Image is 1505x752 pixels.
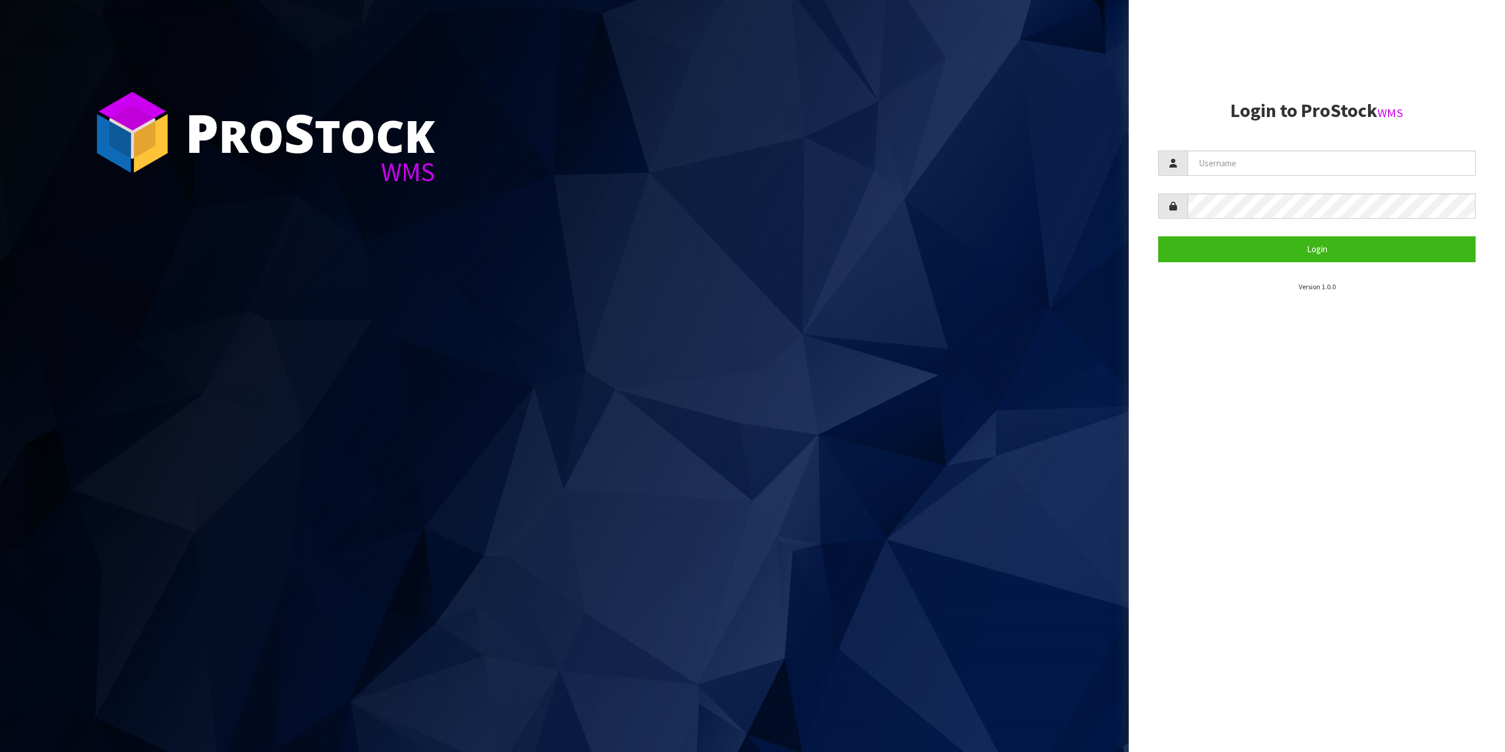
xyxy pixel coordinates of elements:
div: ro tock [185,106,435,159]
span: P [185,96,219,168]
small: WMS [1377,105,1403,121]
h2: Login to ProStock [1158,101,1476,121]
button: Login [1158,236,1476,262]
span: S [284,96,315,168]
input: Username [1188,151,1476,176]
div: WMS [185,159,435,185]
img: ProStock Cube [88,88,176,176]
small: Version 1.0.0 [1299,282,1336,291]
